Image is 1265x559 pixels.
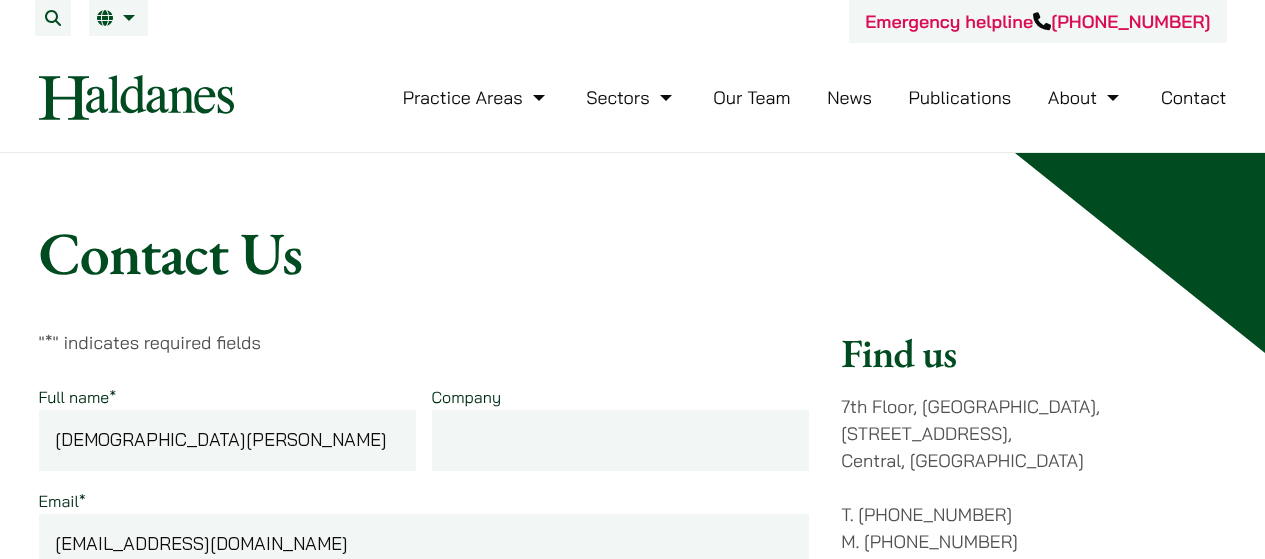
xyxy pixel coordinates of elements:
[97,10,140,26] a: EN
[841,393,1226,474] p: 7th Floor, [GEOGRAPHIC_DATA], [STREET_ADDRESS], Central, [GEOGRAPHIC_DATA]
[39,329,810,356] p: " " indicates required fields
[841,329,1226,377] h2: Find us
[713,86,790,109] a: Our Team
[39,491,86,511] label: Email
[39,75,234,120] img: Logo of Haldanes
[432,387,502,407] label: Company
[39,387,117,407] label: Full name
[1161,86,1227,109] a: Contact
[909,86,1012,109] a: Publications
[39,217,1227,289] h1: Contact Us
[586,86,676,109] a: Sectors
[827,86,872,109] a: News
[1048,86,1124,109] a: About
[865,10,1210,33] a: Emergency helpline[PHONE_NUMBER]
[403,86,550,109] a: Practice Areas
